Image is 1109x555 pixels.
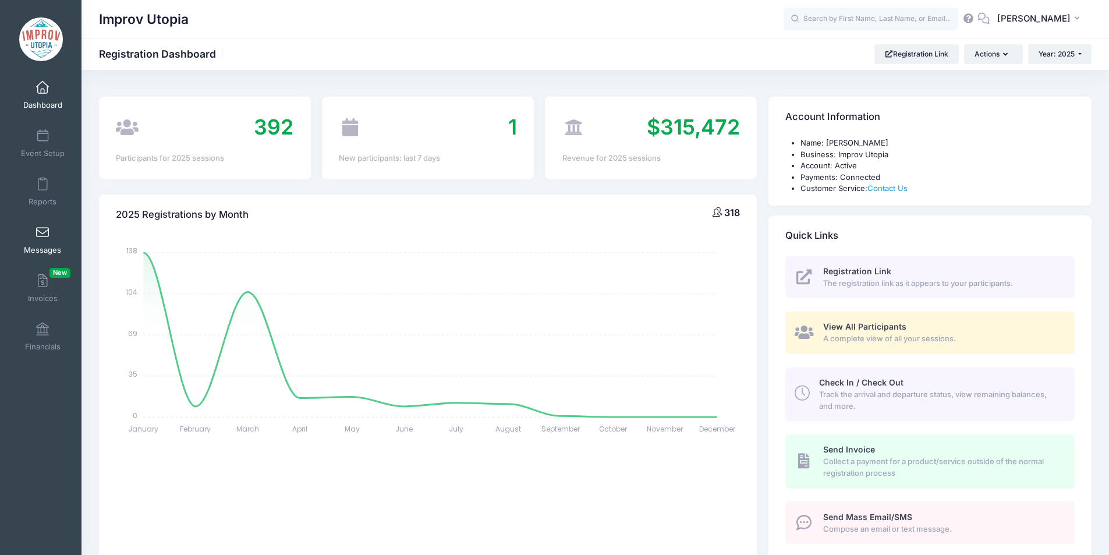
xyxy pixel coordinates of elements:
a: Event Setup [15,123,70,164]
tspan: August [496,424,522,434]
span: 392 [254,114,293,140]
span: The registration link as it appears to your participants. [823,278,1061,289]
span: Year: 2025 [1039,50,1075,58]
button: [PERSON_NAME] [990,6,1092,33]
tspan: November [647,424,683,434]
h1: Registration Dashboard [99,48,226,60]
tspan: 104 [126,287,138,297]
h4: Account Information [785,101,880,134]
span: Registration Link [823,266,891,276]
li: Name: [PERSON_NAME] [800,137,1075,149]
span: A complete view of all your sessions. [823,333,1061,345]
a: Contact Us [867,183,908,193]
input: Search by First Name, Last Name, or Email... [784,8,958,31]
span: Dashboard [23,100,62,110]
tspan: June [396,424,413,434]
span: Financials [25,342,61,352]
span: $315,472 [647,114,740,140]
a: Messages [15,220,70,260]
li: Customer Service: [800,183,1075,195]
span: Compose an email or text message. [823,524,1061,535]
div: New participants: last 7 days [339,153,516,164]
span: Event Setup [21,149,65,158]
span: 1 [508,114,517,140]
tspan: May [345,424,360,434]
span: View All Participants [823,321,906,331]
tspan: 69 [129,328,138,338]
tspan: December [699,424,736,434]
tspan: 138 [127,246,138,256]
img: Improv Utopia [19,17,63,61]
li: Business: Improv Utopia [800,149,1075,161]
tspan: 35 [129,369,138,379]
a: Financials [15,316,70,357]
tspan: October [599,424,628,434]
button: Year: 2025 [1028,44,1092,64]
li: Account: Active [800,160,1075,172]
tspan: April [292,424,307,434]
span: Reports [29,197,56,207]
tspan: March [236,424,259,434]
h4: 2025 Registrations by Month [116,198,249,231]
tspan: January [129,424,159,434]
span: 318 [724,207,740,218]
button: Actions [964,44,1022,64]
a: Send Invoice Collect a payment for a product/service outside of the normal registration process [785,434,1075,488]
a: Check In / Check Out Track the arrival and departure status, view remaining balances, and more. [785,367,1075,421]
tspan: February [180,424,211,434]
div: Revenue for 2025 sessions [562,153,740,164]
a: Send Mass Email/SMS Compose an email or text message. [785,501,1075,544]
span: Track the arrival and departure status, view remaining balances, and more. [819,389,1061,412]
span: Invoices [28,294,58,303]
a: View All Participants A complete view of all your sessions. [785,312,1075,354]
span: Send Mass Email/SMS [823,512,912,522]
a: Registration Link [874,44,959,64]
span: Check In / Check Out [819,377,904,387]
span: Send Invoice [823,444,875,454]
h1: Improv Utopia [99,6,189,33]
a: Registration Link The registration link as it appears to your participants. [785,256,1075,299]
span: New [49,268,70,278]
a: Reports [15,171,70,212]
a: Dashboard [15,75,70,115]
span: [PERSON_NAME] [997,12,1071,25]
tspan: July [449,424,464,434]
div: Participants for 2025 sessions [116,153,293,164]
li: Payments: Connected [800,172,1075,183]
tspan: 0 [133,410,138,420]
h4: Quick Links [785,219,838,252]
a: InvoicesNew [15,268,70,309]
span: Messages [24,245,61,255]
span: Collect a payment for a product/service outside of the normal registration process [823,456,1061,479]
tspan: September [541,424,580,434]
